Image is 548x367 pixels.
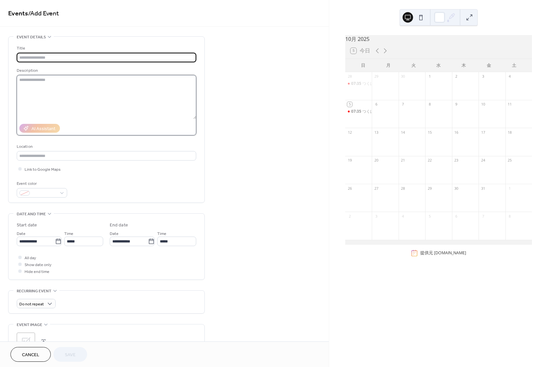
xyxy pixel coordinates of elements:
[374,74,379,79] div: 29
[401,74,406,79] div: 30
[376,59,401,72] div: 月
[347,130,352,135] div: 12
[434,250,466,256] a: [DOMAIN_NAME]
[420,250,466,256] div: 提供元
[481,158,485,163] div: 24
[17,211,46,218] span: Date and time
[110,230,119,237] span: Date
[401,214,406,219] div: 4
[481,74,485,79] div: 3
[476,59,501,72] div: 金
[481,186,485,191] div: 31
[347,74,352,79] div: 28
[374,186,379,191] div: 27
[28,7,59,20] span: / Add Event
[350,59,376,72] div: 日
[25,268,49,275] span: Hide end time
[362,109,414,114] div: つくば市秋季大会 vs NIMS 様
[8,7,28,20] a: Events
[347,102,352,107] div: 5
[362,81,431,87] div: つくば市秋季大会 vs 野球団リナレス様
[25,261,51,268] span: Show date only
[427,102,432,107] div: 8
[17,34,46,41] span: Event details
[25,255,36,261] span: All day
[454,186,459,191] div: 30
[507,158,512,163] div: 25
[507,186,512,191] div: 1
[454,102,459,107] div: 9
[401,102,406,107] div: 7
[451,59,476,72] div: 木
[501,59,527,72] div: 土
[427,186,432,191] div: 29
[351,81,362,87] span: 07:35
[345,35,532,43] div: 10月 2025
[507,102,512,107] div: 11
[10,347,51,362] button: Cancel
[454,158,459,163] div: 23
[401,158,406,163] div: 21
[345,81,372,87] div: つくば市秋季大会 vs 野球団リナレス様
[401,59,426,72] div: 火
[481,214,485,219] div: 7
[17,288,51,295] span: Recurring event
[64,230,73,237] span: Time
[481,130,485,135] div: 17
[427,130,432,135] div: 15
[507,214,512,219] div: 8
[401,186,406,191] div: 28
[17,180,66,187] div: Event color
[17,230,26,237] span: Date
[347,158,352,163] div: 19
[17,45,195,52] div: Title
[374,158,379,163] div: 20
[507,74,512,79] div: 4
[427,158,432,163] div: 22
[345,109,372,114] div: つくば市秋季大会 vs NIMS 様
[454,74,459,79] div: 2
[347,186,352,191] div: 26
[427,74,432,79] div: 1
[22,352,39,358] span: Cancel
[507,130,512,135] div: 18
[374,214,379,219] div: 3
[19,300,44,308] span: Do not repeat
[25,166,61,173] span: Link to Google Maps
[17,321,42,328] span: Event image
[17,222,37,229] div: Start date
[347,214,352,219] div: 2
[17,143,195,150] div: Location
[427,214,432,219] div: 5
[374,130,379,135] div: 13
[426,59,451,72] div: 水
[454,130,459,135] div: 16
[351,109,362,114] span: 07:35
[17,333,35,351] div: ;
[374,102,379,107] div: 6
[157,230,166,237] span: Time
[481,102,485,107] div: 10
[401,130,406,135] div: 14
[17,67,195,74] div: Description
[454,214,459,219] div: 6
[110,222,128,229] div: End date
